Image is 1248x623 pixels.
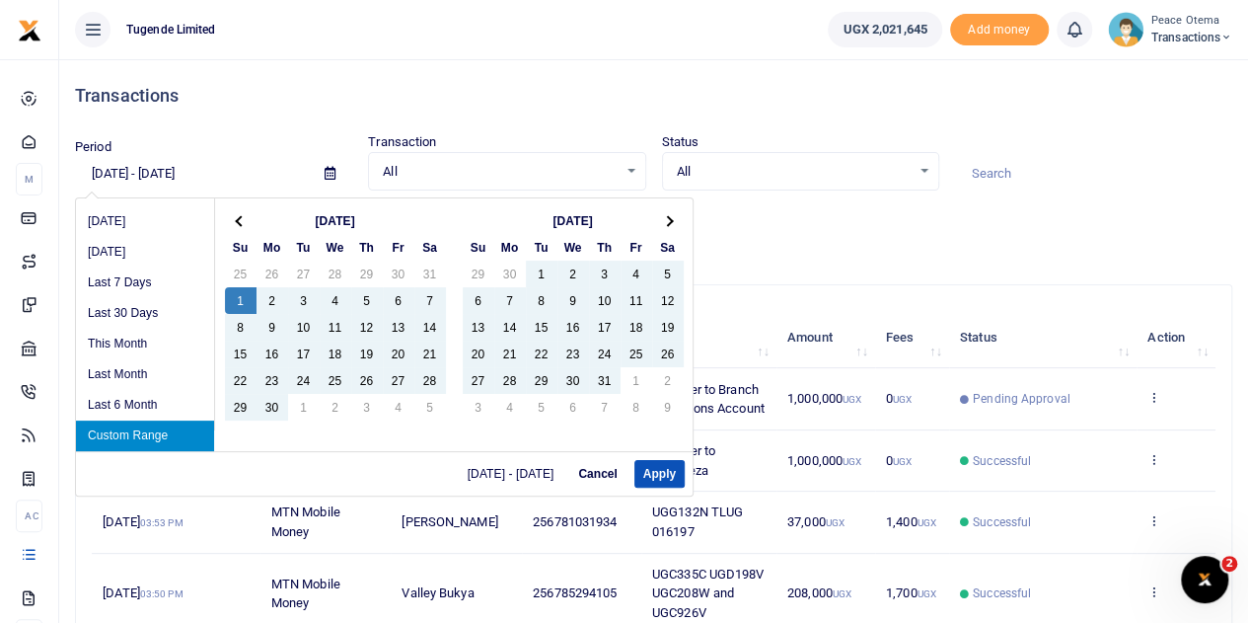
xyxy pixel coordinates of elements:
[950,21,1049,36] a: Add money
[886,453,912,468] span: 0
[557,234,589,261] th: We
[1108,12,1232,47] a: profile-user Peace Otema Transactions
[652,505,743,539] span: UGG132N TLUG 016197
[787,514,844,529] span: 37,000
[75,85,1232,107] h4: Transactions
[118,21,224,39] span: Tugende Limited
[843,394,861,405] small: UGX
[526,394,557,421] td: 5
[634,460,685,488] button: Apply
[652,261,684,287] td: 5
[652,394,684,421] td: 9
[288,367,320,394] td: 24
[494,287,526,314] td: 7
[414,261,446,287] td: 31
[320,261,351,287] td: 28
[463,234,494,261] th: Su
[225,287,257,314] td: 1
[271,577,340,611] span: MTN Mobile Money
[18,19,41,42] img: logo-small
[589,287,621,314] td: 10
[494,341,526,367] td: 21
[383,367,414,394] td: 27
[75,157,309,191] input: select period
[886,391,912,406] span: 0
[494,394,526,421] td: 4
[16,500,42,532] li: Ac
[494,314,526,341] td: 14
[494,234,526,261] th: Mo
[886,585,936,600] span: 1,700
[652,567,765,620] span: UGC335C UGD198V UGC208W and UGC926V
[526,287,557,314] td: 8
[225,261,257,287] td: 25
[103,514,183,529] span: [DATE]
[875,307,949,368] th: Fees: activate to sort column ascending
[320,341,351,367] td: 18
[76,390,214,421] li: Last 6 Month
[526,261,557,287] td: 1
[76,329,214,359] li: This Month
[257,314,288,341] td: 9
[383,234,414,261] th: Fr
[1181,556,1228,603] iframe: Intercom live chat
[589,261,621,287] td: 3
[414,367,446,394] td: 28
[288,341,320,367] td: 17
[652,287,684,314] td: 12
[955,157,1232,191] input: Search
[526,367,557,394] td: 29
[383,314,414,341] td: 13
[257,367,288,394] td: 23
[557,261,589,287] td: 2
[950,14,1049,46] span: Add money
[494,261,526,287] td: 30
[383,287,414,314] td: 6
[569,460,625,488] button: Cancel
[843,20,926,39] span: UGX 2,021,645
[949,307,1137,368] th: Status: activate to sort column ascending
[75,137,111,157] label: Period
[271,505,340,539] span: MTN Mobile Money
[463,367,494,394] td: 27
[677,162,911,182] span: All
[320,367,351,394] td: 25
[103,585,183,600] span: [DATE]
[917,588,935,599] small: UGX
[526,234,557,261] th: Tu
[621,234,652,261] th: Fr
[76,359,214,390] li: Last Month
[140,588,184,599] small: 03:50 PM
[833,588,851,599] small: UGX
[973,584,1031,602] span: Successful
[76,421,214,451] li: Custom Range
[787,391,861,406] span: 1,000,000
[351,341,383,367] td: 19
[76,206,214,237] li: [DATE]
[463,261,494,287] td: 29
[383,162,617,182] span: All
[383,394,414,421] td: 4
[533,514,617,529] span: 256781031934
[414,341,446,367] td: 21
[463,341,494,367] td: 20
[225,367,257,394] td: 22
[526,341,557,367] td: 22
[320,394,351,421] td: 2
[463,394,494,421] td: 3
[652,314,684,341] td: 19
[76,298,214,329] li: Last 30 Days
[886,514,936,529] span: 1,400
[257,341,288,367] td: 16
[351,367,383,394] td: 26
[383,341,414,367] td: 20
[589,394,621,421] td: 7
[1108,12,1143,47] img: profile-user
[621,394,652,421] td: 8
[973,513,1031,531] span: Successful
[414,234,446,261] th: Sa
[16,163,42,195] li: M
[140,517,184,528] small: 03:53 PM
[414,314,446,341] td: 14
[225,234,257,261] th: Su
